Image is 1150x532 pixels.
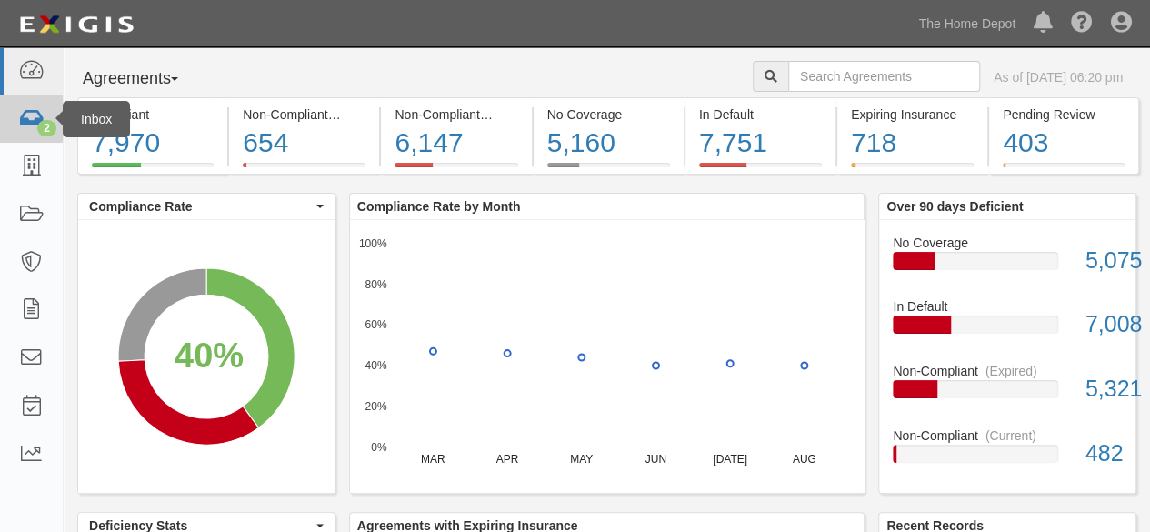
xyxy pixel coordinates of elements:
[395,105,517,124] div: Non-Compliant (Expired)
[78,220,335,493] svg: A chart.
[893,427,1122,477] a: Non-Compliant(Current)482
[879,234,1135,252] div: No Coverage
[77,163,227,177] a: Compliant7,970
[14,8,139,41] img: logo-5460c22ac91f19d4615b14bd174203de0afe785f0fc80cf4dbbc73dc1793850b.png
[792,453,815,466] text: AUG
[92,124,214,163] div: 7,970
[837,163,987,177] a: Expiring Insurance718
[365,277,386,290] text: 80%
[893,362,1122,427] a: Non-Compliant(Expired)5,321
[365,359,386,372] text: 40%
[365,318,386,331] text: 60%
[1071,13,1093,35] i: Help Center - Complianz
[350,220,865,493] svg: A chart.
[381,163,531,177] a: Non-Compliant(Expired)6,147
[359,236,387,249] text: 100%
[547,105,670,124] div: No Coverage
[1072,373,1135,406] div: 5,321
[879,427,1135,445] div: Non-Compliant
[243,124,365,163] div: 654
[487,105,539,124] div: (Expired)
[886,199,1023,214] b: Over 90 days Deficient
[893,297,1122,362] a: In Default7,008
[985,362,1037,380] div: (Expired)
[243,105,365,124] div: Non-Compliant (Current)
[879,297,1135,316] div: In Default
[357,199,521,214] b: Compliance Rate by Month
[879,362,1135,380] div: Non-Compliant
[645,453,665,466] text: JUN
[570,453,593,466] text: MAY
[699,105,822,124] div: In Default
[1072,437,1135,470] div: 482
[851,124,974,163] div: 718
[685,163,835,177] a: In Default7,751
[495,453,518,466] text: APR
[229,163,379,177] a: Non-Compliant(Current)654
[788,61,980,92] input: Search Agreements
[547,124,670,163] div: 5,160
[1072,245,1135,277] div: 5,075
[994,68,1123,86] div: As of [DATE] 06:20 pm
[77,61,214,97] button: Agreements
[699,124,822,163] div: 7,751
[851,105,974,124] div: Expiring Insurance
[713,453,747,466] text: [DATE]
[985,427,1036,445] div: (Current)
[395,124,517,163] div: 6,147
[175,331,244,380] div: 40%
[63,101,130,137] div: Inbox
[371,440,387,453] text: 0%
[893,234,1122,298] a: No Coverage5,075
[989,163,1139,177] a: Pending Review403
[335,105,386,124] div: (Current)
[1003,105,1125,124] div: Pending Review
[534,163,684,177] a: No Coverage5,160
[89,197,312,216] span: Compliance Rate
[1003,124,1125,163] div: 403
[78,194,335,219] button: Compliance Rate
[37,120,56,136] div: 2
[421,453,445,466] text: MAR
[365,400,386,413] text: 20%
[92,105,214,124] div: Compliant
[909,5,1025,42] a: The Home Depot
[1072,308,1135,341] div: 7,008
